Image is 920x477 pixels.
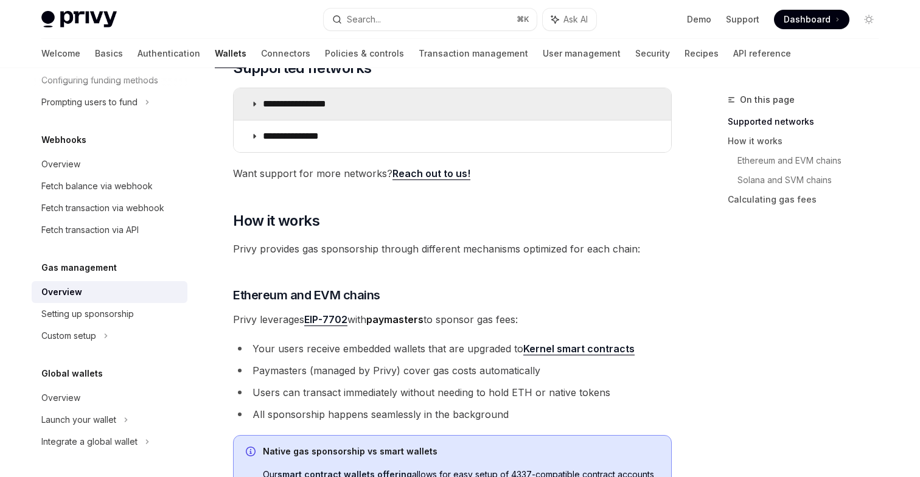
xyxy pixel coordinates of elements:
li: All sponsorship happens seamlessly in the background [233,406,672,423]
a: Connectors [261,39,310,68]
h5: Global wallets [41,366,103,381]
a: Overview [32,387,187,409]
div: Overview [41,157,80,172]
a: Basics [95,39,123,68]
a: Fetch transaction via API [32,219,187,241]
strong: Native gas sponsorship vs smart wallets [263,446,437,456]
li: Your users receive embedded wallets that are upgraded to [233,340,672,357]
a: User management [543,39,621,68]
a: Wallets [215,39,246,68]
div: Overview [41,285,82,299]
a: Overview [32,153,187,175]
span: Ethereum and EVM chains [233,287,380,304]
span: Dashboard [784,13,831,26]
button: Search...⌘K [324,9,537,30]
div: Custom setup [41,329,96,343]
span: Privy provides gas sponsorship through different mechanisms optimized for each chain: [233,240,672,257]
div: Fetch transaction via webhook [41,201,164,215]
li: Users can transact immediately without needing to hold ETH or native tokens [233,384,672,401]
li: Paymasters (managed by Privy) cover gas costs automatically [233,362,672,379]
a: EIP-7702 [304,313,347,326]
h5: Gas management [41,260,117,275]
a: Overview [32,281,187,303]
a: Kernel smart contracts [523,343,635,355]
a: Security [635,39,670,68]
a: Welcome [41,39,80,68]
a: Fetch transaction via webhook [32,197,187,219]
div: Search... [347,12,381,27]
span: ⌘ K [517,15,529,24]
div: Overview [41,391,80,405]
img: light logo [41,11,117,28]
span: Privy leverages with to sponsor gas fees: [233,311,672,328]
strong: paymasters [366,313,423,326]
span: Ask AI [563,13,588,26]
a: API reference [733,39,791,68]
a: Setting up sponsorship [32,303,187,325]
h5: Webhooks [41,133,86,147]
span: How it works [233,211,319,231]
svg: Info [246,447,258,459]
button: Ask AI [543,9,596,30]
a: Support [726,13,759,26]
a: Fetch balance via webhook [32,175,187,197]
a: Calculating gas fees [728,190,888,209]
div: Integrate a global wallet [41,434,138,449]
a: How it works [728,131,888,151]
a: Supported networks [728,112,888,131]
a: Authentication [138,39,200,68]
div: Prompting users to fund [41,95,138,110]
a: Policies & controls [325,39,404,68]
a: Dashboard [774,10,849,29]
button: Toggle dark mode [859,10,879,29]
div: Fetch transaction via API [41,223,139,237]
div: Launch your wallet [41,413,116,427]
a: Transaction management [419,39,528,68]
a: Demo [687,13,711,26]
span: On this page [740,92,795,107]
span: Supported networks [233,58,371,78]
div: Setting up sponsorship [41,307,134,321]
a: Ethereum and EVM chains [737,151,888,170]
a: Reach out to us! [392,167,470,180]
a: Recipes [685,39,719,68]
span: Want support for more networks? [233,165,672,182]
div: Fetch balance via webhook [41,179,153,193]
a: Solana and SVM chains [737,170,888,190]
